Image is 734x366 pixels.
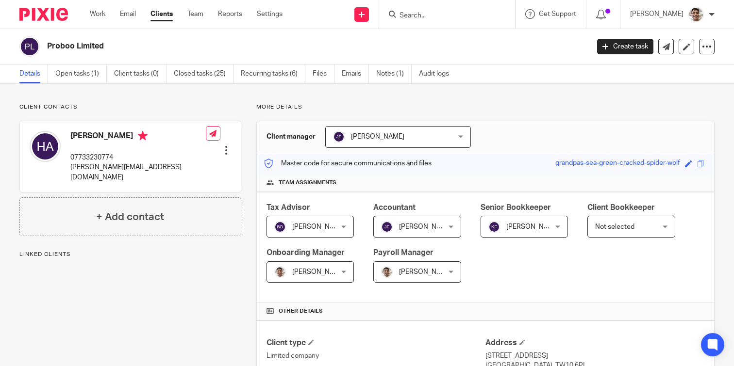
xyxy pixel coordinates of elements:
h4: + Add contact [96,209,164,224]
img: svg%3E [333,131,345,143]
span: Senior Bookkeeper [481,204,551,211]
span: [PERSON_NAME] [351,133,404,140]
span: Team assignments [279,179,336,187]
span: Tax Advisor [267,204,310,211]
a: Clients [150,9,173,19]
a: Files [313,64,334,83]
p: [PERSON_NAME][EMAIL_ADDRESS][DOMAIN_NAME] [70,162,206,182]
h3: Client manager [267,132,316,142]
h2: Proboo Limited [47,41,475,51]
img: PXL_20240409_141816916.jpg [274,266,286,278]
img: Pixie [19,8,68,21]
img: PXL_20240409_141816916.jpg [688,7,704,22]
a: Notes (1) [376,64,412,83]
span: [PERSON_NAME] [506,223,560,230]
p: Limited company [267,351,485,361]
span: Other details [279,307,323,315]
img: svg%3E [488,221,500,233]
span: Client Bookkeeper [587,204,655,211]
p: [STREET_ADDRESS] [485,351,704,361]
span: Payroll Manager [373,249,434,256]
span: Onboarding Manager [267,249,345,256]
h4: Client type [267,338,485,348]
span: Get Support [539,11,576,17]
img: svg%3E [30,131,61,162]
a: Reports [218,9,242,19]
a: Open tasks (1) [55,64,107,83]
p: [PERSON_NAME] [630,9,684,19]
h4: Address [485,338,704,348]
a: Details [19,64,48,83]
a: Closed tasks (25) [174,64,234,83]
input: Search [399,12,486,20]
div: grandpas-sea-green-cracked-spider-wolf [555,158,680,169]
img: PXL_20240409_141816916.jpg [381,266,393,278]
span: Not selected [595,223,634,230]
p: 07733230774 [70,153,206,162]
p: Master code for secure communications and files [264,159,432,168]
a: Recurring tasks (6) [241,64,305,83]
a: Emails [342,64,369,83]
a: Audit logs [419,64,456,83]
img: svg%3E [19,36,40,57]
a: Work [90,9,105,19]
a: Team [187,9,203,19]
span: [PERSON_NAME] [399,223,452,230]
span: Accountant [373,204,416,211]
a: Settings [257,9,283,19]
p: Client contacts [19,103,241,111]
span: [PERSON_NAME] [399,269,452,275]
span: [PERSON_NAME] [292,223,346,230]
a: Create task [597,39,653,54]
img: svg%3E [274,221,286,233]
img: svg%3E [381,221,393,233]
a: Client tasks (0) [114,64,167,83]
i: Primary [138,131,148,141]
span: [PERSON_NAME] [292,269,346,275]
p: Linked clients [19,251,241,258]
p: More details [256,103,715,111]
h4: [PERSON_NAME] [70,131,206,143]
a: Email [120,9,136,19]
